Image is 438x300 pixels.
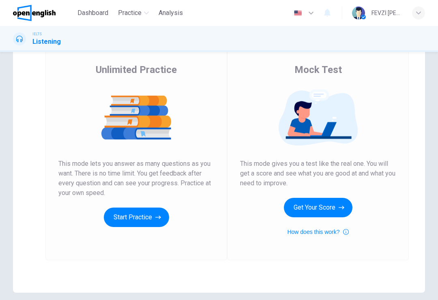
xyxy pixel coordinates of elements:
[352,6,365,19] img: Profile picture
[96,63,177,76] span: Unlimited Practice
[284,198,352,217] button: Get Your Score
[104,208,169,227] button: Start Practice
[74,6,112,20] button: Dashboard
[32,31,42,37] span: IELTS
[371,8,402,18] div: FEVZİ [PERSON_NAME]
[294,63,342,76] span: Mock Test
[32,37,61,47] h1: Listening
[118,8,142,18] span: Practice
[115,6,152,20] button: Practice
[240,159,396,188] span: This mode gives you a test like the real one. You will get a score and see what you are good at a...
[13,5,74,21] a: OpenEnglish logo
[155,6,186,20] button: Analysis
[159,8,183,18] span: Analysis
[293,10,303,16] img: en
[77,8,108,18] span: Dashboard
[58,159,214,198] span: This mode lets you answer as many questions as you want. There is no time limit. You get feedback...
[287,227,348,237] button: How does this work?
[13,5,56,21] img: OpenEnglish logo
